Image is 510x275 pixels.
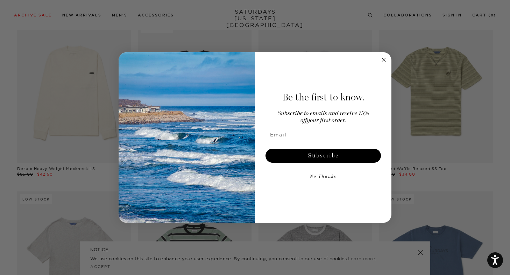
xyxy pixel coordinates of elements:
[380,56,388,64] button: Close dialog
[264,128,382,142] input: Email
[282,91,364,103] span: Be the first to know.
[300,118,307,124] span: off
[264,170,382,184] button: No Thanks
[278,111,369,117] span: Subscribe to emails and receive 15%
[119,52,255,223] img: 125c788d-000d-4f3e-b05a-1b92b2a23ec9.jpeg
[265,149,381,163] button: Subscribe
[307,118,346,124] span: your first order.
